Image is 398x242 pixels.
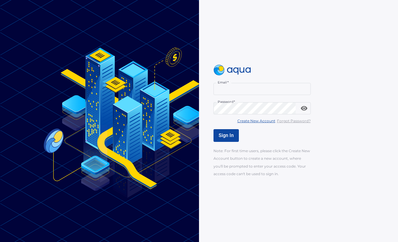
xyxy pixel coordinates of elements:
[277,119,311,123] u: Forgot Password?
[298,102,310,114] button: toggle password visibility
[213,65,251,76] img: logo
[213,149,310,176] span: Note: For first time users, please click the Create New Account button to create a new account, w...
[218,80,229,85] label: Email
[218,100,235,104] label: Password
[219,132,234,138] span: Sign In
[213,129,239,142] button: Sign In
[237,119,275,123] u: Create New Account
